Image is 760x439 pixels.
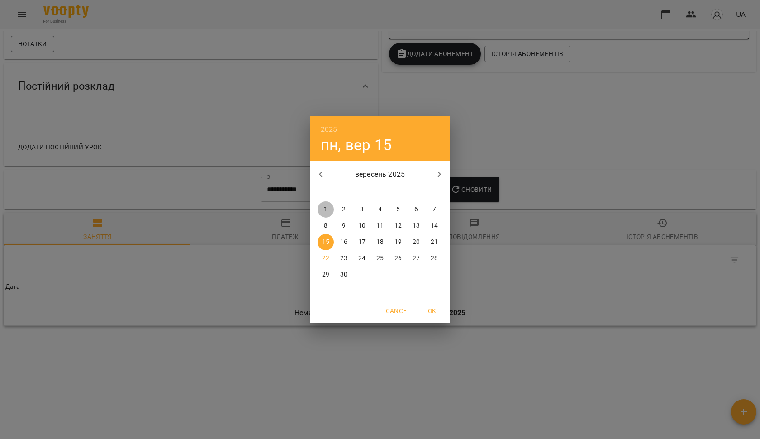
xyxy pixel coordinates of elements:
button: 18 [372,234,388,250]
button: Cancel [382,303,414,319]
p: 3 [360,205,364,214]
span: пт [390,188,406,197]
p: 10 [358,221,366,230]
span: чт [372,188,388,197]
p: 6 [414,205,418,214]
p: 7 [432,205,436,214]
span: вт [336,188,352,197]
button: 2025 [321,123,337,136]
button: 28 [426,250,442,267]
button: 4 [372,201,388,218]
p: 12 [394,221,402,230]
button: 25 [372,250,388,267]
p: 15 [322,238,329,247]
button: 5 [390,201,406,218]
p: 27 [413,254,420,263]
button: 26 [390,250,406,267]
p: 23 [340,254,347,263]
p: 9 [342,221,346,230]
button: 2 [336,201,352,218]
button: 21 [426,234,442,250]
p: 19 [394,238,402,247]
button: 12 [390,218,406,234]
button: 22 [318,250,334,267]
button: OK [418,303,446,319]
button: 15 [318,234,334,250]
p: 24 [358,254,366,263]
p: 16 [340,238,347,247]
p: 1 [324,205,328,214]
button: 1 [318,201,334,218]
p: 26 [394,254,402,263]
button: 8 [318,218,334,234]
p: 21 [431,238,438,247]
span: ср [354,188,370,197]
button: пн, вер 15 [321,136,392,154]
button: 14 [426,218,442,234]
button: 16 [336,234,352,250]
p: 14 [431,221,438,230]
p: 11 [376,221,384,230]
button: 11 [372,218,388,234]
p: 4 [378,205,382,214]
p: вересень 2025 [332,169,429,180]
p: 30 [340,270,347,279]
p: 17 [358,238,366,247]
button: 17 [354,234,370,250]
span: пн [318,188,334,197]
button: 13 [408,218,424,234]
p: 20 [413,238,420,247]
button: 3 [354,201,370,218]
p: 29 [322,270,329,279]
button: 23 [336,250,352,267]
button: 10 [354,218,370,234]
button: 20 [408,234,424,250]
button: 24 [354,250,370,267]
span: нд [426,188,442,197]
p: 8 [324,221,328,230]
p: 18 [376,238,384,247]
p: 22 [322,254,329,263]
span: OK [421,305,443,316]
p: 28 [431,254,438,263]
p: 25 [376,254,384,263]
button: 29 [318,267,334,283]
button: 6 [408,201,424,218]
button: 7 [426,201,442,218]
button: 27 [408,250,424,267]
button: 30 [336,267,352,283]
p: 2 [342,205,346,214]
button: 9 [336,218,352,234]
span: Cancel [386,305,410,316]
span: сб [408,188,424,197]
button: 19 [390,234,406,250]
p: 13 [413,221,420,230]
p: 5 [396,205,400,214]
